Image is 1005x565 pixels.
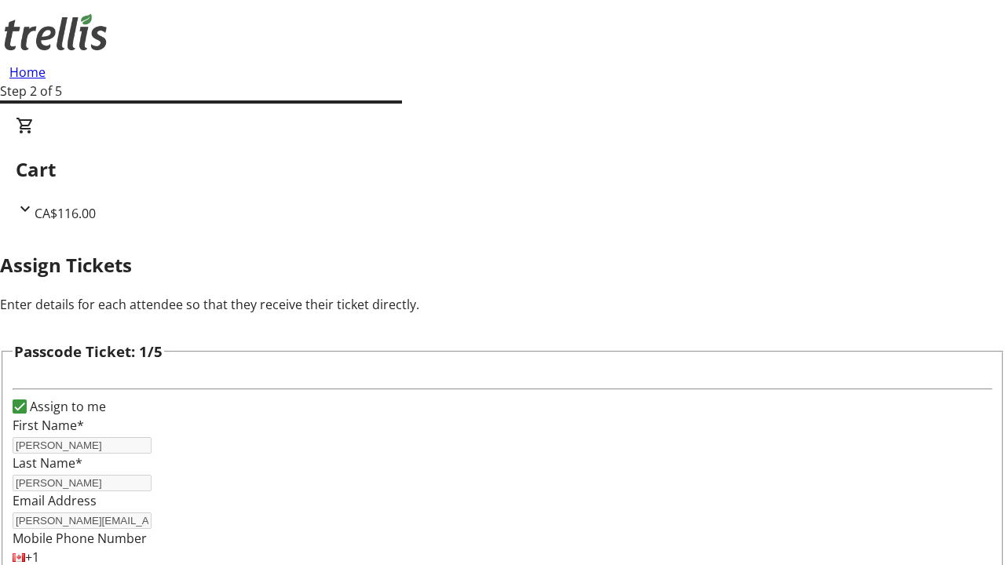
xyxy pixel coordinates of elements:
[35,205,96,222] span: CA$116.00
[13,454,82,472] label: Last Name*
[27,397,106,416] label: Assign to me
[13,530,147,547] label: Mobile Phone Number
[16,155,989,184] h2: Cart
[14,341,163,363] h3: Passcode Ticket: 1/5
[13,492,97,509] label: Email Address
[13,417,84,434] label: First Name*
[16,116,989,223] div: CartCA$116.00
